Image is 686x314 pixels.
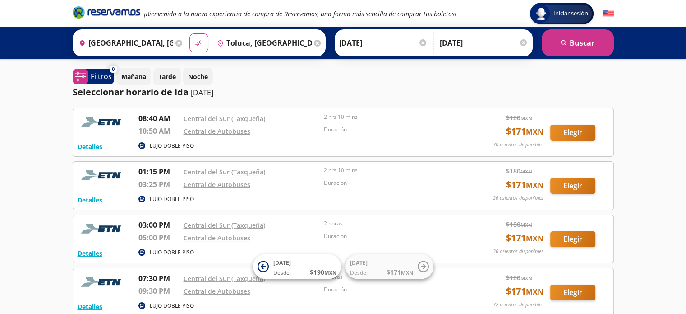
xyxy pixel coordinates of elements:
[550,285,595,300] button: Elegir
[526,180,543,190] small: MXN
[138,113,179,124] p: 08:40 AM
[339,32,428,54] input: Elegir Fecha
[345,254,433,279] button: [DATE]Desde:$171MXN
[550,9,592,18] span: Iniciar sesión
[350,259,368,267] span: [DATE]
[550,125,595,141] button: Elegir
[138,232,179,243] p: 05:00 PM
[526,287,543,297] small: MXN
[506,231,543,245] span: $ 171
[150,302,194,310] p: LUJO DOBLE PISO
[213,32,312,54] input: Buscar Destino
[506,125,543,138] span: $ 171
[520,221,532,228] small: MXN
[138,166,179,177] p: 01:15 PM
[273,269,291,277] span: Desde:
[493,194,543,202] p: 26 asientos disponibles
[183,68,213,85] button: Noche
[350,269,368,277] span: Desde:
[191,87,213,98] p: [DATE]
[138,273,179,284] p: 07:30 PM
[493,301,543,309] p: 32 asientos disponibles
[150,195,194,203] p: LUJO DOBLE PISO
[440,32,528,54] input: Opcional
[116,68,151,85] button: Mañana
[78,195,102,205] button: Detalles
[324,286,460,294] p: Duración
[158,72,176,81] p: Tarde
[73,69,114,84] button: 0Filtros
[184,180,250,189] a: Central de Autobuses
[526,127,543,137] small: MXN
[78,273,127,291] img: RESERVAMOS
[520,115,532,122] small: MXN
[493,248,543,255] p: 36 asientos disponibles
[73,5,140,22] a: Brand Logo
[138,286,179,296] p: 09:30 PM
[144,9,456,18] em: ¡Bienvenido a la nueva experiencia de compra de Reservamos, una forma más sencilla de comprar tus...
[78,220,127,238] img: RESERVAMOS
[78,113,127,131] img: RESERVAMOS
[324,179,460,187] p: Duración
[75,32,174,54] input: Buscar Origen
[78,166,127,184] img: RESERVAMOS
[78,302,102,311] button: Detalles
[506,178,543,192] span: $ 171
[550,178,595,194] button: Elegir
[603,8,614,19] button: English
[520,275,532,281] small: MXN
[112,66,115,73] span: 0
[324,232,460,240] p: Duración
[184,168,265,176] a: Central del Sur (Taxqueña)
[138,126,179,136] p: 10:50 AM
[153,68,181,85] button: Tarde
[184,274,265,283] a: Central del Sur (Taxqueña)
[387,267,413,277] span: $ 171
[138,220,179,230] p: 03:00 PM
[506,273,532,282] span: $ 180
[324,269,336,276] small: MXN
[324,220,460,228] p: 2 horas
[520,168,532,175] small: MXN
[401,269,413,276] small: MXN
[138,179,179,190] p: 03:25 PM
[184,287,250,295] a: Central de Autobuses
[184,127,250,136] a: Central de Autobuses
[310,267,336,277] span: $ 190
[253,254,341,279] button: [DATE]Desde:$190MXN
[188,72,208,81] p: Noche
[150,142,194,150] p: LUJO DOBLE PISO
[506,166,532,176] span: $ 180
[184,234,250,242] a: Central de Autobuses
[506,285,543,298] span: $ 171
[542,29,614,56] button: Buscar
[526,234,543,244] small: MXN
[150,248,194,257] p: LUJO DOBLE PISO
[493,141,543,149] p: 30 asientos disponibles
[78,142,102,151] button: Detalles
[73,85,189,99] p: Seleccionar horario de ida
[506,220,532,229] span: $ 180
[184,114,265,123] a: Central del Sur (Taxqueña)
[324,166,460,174] p: 2 hrs 10 mins
[184,221,265,230] a: Central del Sur (Taxqueña)
[506,113,532,122] span: $ 180
[73,5,140,19] i: Brand Logo
[121,72,146,81] p: Mañana
[78,248,102,258] button: Detalles
[550,231,595,247] button: Elegir
[324,126,460,134] p: Duración
[324,113,460,121] p: 2 hrs 10 mins
[91,71,112,82] p: Filtros
[273,259,291,267] span: [DATE]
